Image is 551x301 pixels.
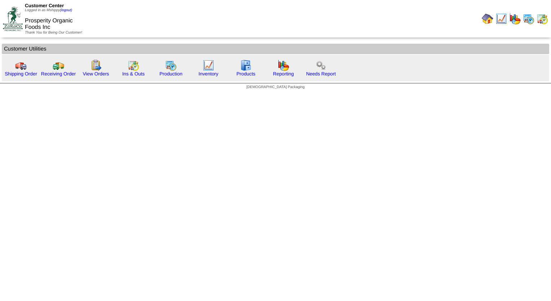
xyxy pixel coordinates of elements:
td: Customer Utilities [2,44,549,54]
img: line_graph.gif [203,60,214,71]
a: Inventory [199,71,219,77]
a: Reporting [273,71,294,77]
img: graph.gif [278,60,289,71]
img: calendarprod.gif [523,13,534,25]
img: line_graph.gif [495,13,507,25]
img: truck2.gif [53,60,64,71]
span: Prosperity Organic Foods Inc [25,18,73,30]
img: calendarprod.gif [165,60,177,71]
span: [DEMOGRAPHIC_DATA] Packaging [246,85,304,89]
a: Production [159,71,182,77]
img: cabinet.gif [240,60,252,71]
a: Needs Report [306,71,336,77]
img: home.gif [482,13,493,25]
img: graph.gif [509,13,521,25]
a: Receiving Order [41,71,76,77]
a: Products [237,71,256,77]
a: Ins & Outs [122,71,145,77]
img: ZoRoCo_Logo(Green%26Foil)%20jpg.webp [3,6,23,31]
span: Thank You for Being Our Customer! [25,31,82,35]
a: View Orders [83,71,109,77]
a: Shipping Order [5,71,37,77]
img: calendarinout.gif [537,13,548,25]
img: workflow.png [315,60,327,71]
img: truck.gif [15,60,27,71]
a: (logout) [60,8,72,12]
span: Logged in as Mshippy [25,8,72,12]
img: calendarinout.gif [128,60,139,71]
span: Customer Center [25,3,64,8]
img: workorder.gif [90,60,102,71]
